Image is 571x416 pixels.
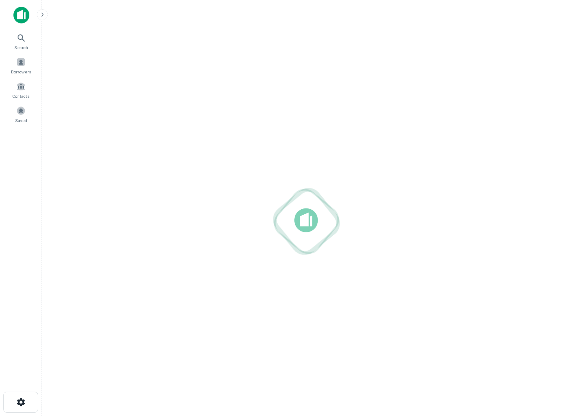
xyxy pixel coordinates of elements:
[13,93,29,99] span: Contacts
[14,44,28,51] span: Search
[529,322,571,362] iframe: Chat Widget
[3,103,39,125] a: Saved
[15,117,27,124] span: Saved
[3,30,39,52] a: Search
[3,54,39,77] a: Borrowers
[13,7,29,23] img: capitalize-icon.png
[3,78,39,101] a: Contacts
[11,68,31,75] span: Borrowers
